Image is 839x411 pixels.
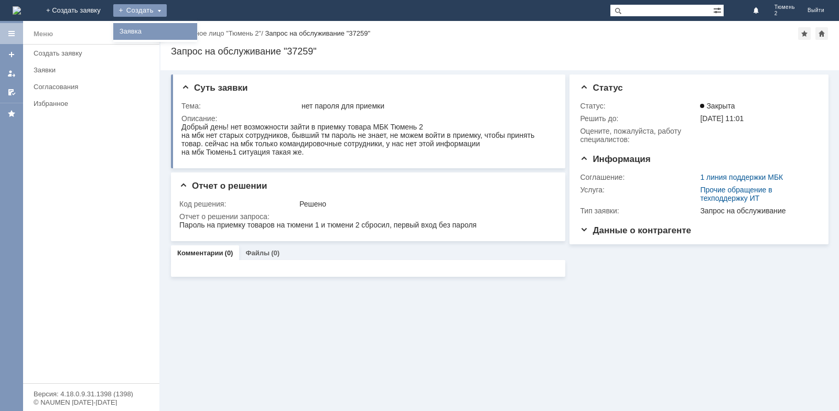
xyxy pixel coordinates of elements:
[700,186,772,202] a: Прочие обращение в техподдержку ИТ
[302,102,551,110] div: нет пароля для приемки
[700,207,813,215] div: Запрос на обслуживание
[29,79,157,95] a: Согласования
[113,4,167,17] div: Создать
[3,65,20,82] a: Мои заявки
[713,5,724,15] span: Расширенный поиск
[34,100,142,107] div: Избранное
[580,173,698,181] div: Соглашение:
[580,186,698,194] div: Услуга:
[29,62,157,78] a: Заявки
[115,25,195,38] a: Заявка
[580,207,698,215] div: Тип заявки:
[265,29,370,37] div: Запрос на обслуживание "37259"
[775,4,795,10] span: Тюмень
[34,399,149,406] div: © NAUMEN [DATE]-[DATE]
[3,46,20,63] a: Создать заявку
[580,127,698,144] div: Oцените, пожалуйста, работу специалистов:
[181,83,248,93] span: Суть заявки
[3,84,20,101] a: Мои согласования
[775,10,795,17] span: 2
[580,114,698,123] div: Решить до:
[13,6,21,15] img: logo
[580,102,698,110] div: Статус:
[700,114,744,123] span: [DATE] 11:01
[34,83,153,91] div: Согласования
[179,181,267,191] span: Отчет о решении
[34,28,53,40] div: Меню
[171,29,265,37] div: /
[34,391,149,397] div: Версия: 4.18.0.9.31.1398 (1398)
[181,114,553,123] div: Описание:
[171,29,261,37] a: Контактное лицо "Тюмень 2"
[700,173,783,181] a: 1 линия поддержки МБК
[181,102,299,110] div: Тема:
[34,66,153,74] div: Заявки
[179,212,553,221] div: Отчет о решении запроса:
[29,45,157,61] a: Создать заявку
[245,249,270,257] a: Файлы
[580,154,650,164] span: Информация
[580,83,622,93] span: Статус
[225,249,233,257] div: (0)
[177,249,223,257] a: Комментарии
[271,249,279,257] div: (0)
[13,6,21,15] a: Перейти на домашнюю страницу
[815,27,828,40] div: Сделать домашней страницей
[798,27,811,40] div: Добавить в избранное
[580,225,691,235] span: Данные о контрагенте
[700,102,735,110] span: Закрыта
[171,46,829,57] div: Запрос на обслуживание "37259"
[179,200,297,208] div: Код решения:
[299,200,551,208] div: Решено
[34,49,153,57] div: Создать заявку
